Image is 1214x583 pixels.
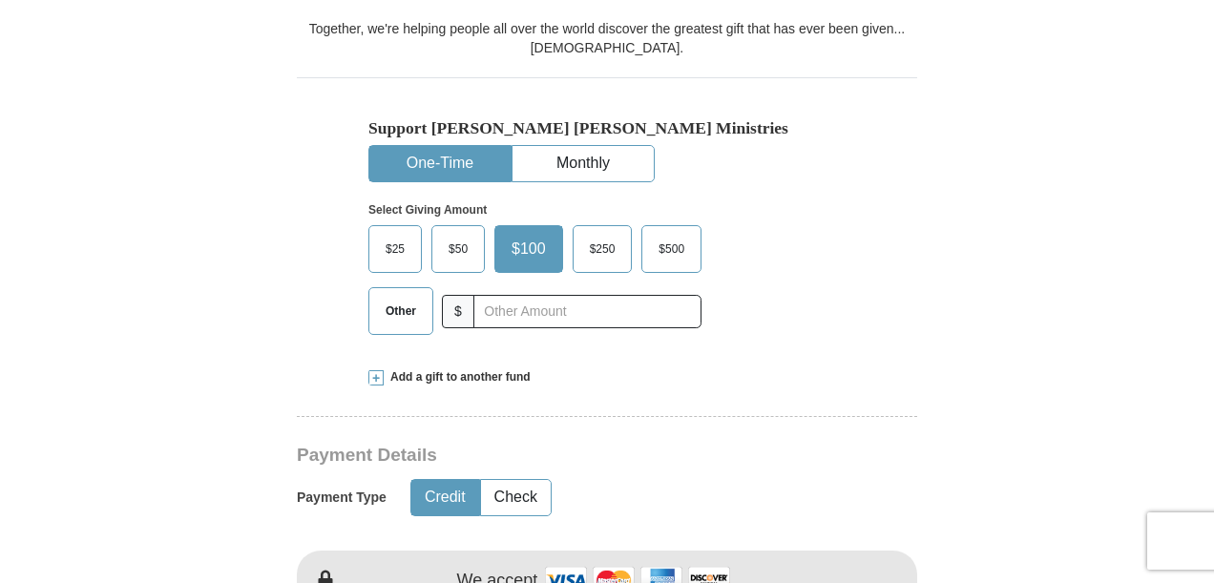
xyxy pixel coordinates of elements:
[297,445,784,467] h3: Payment Details
[384,369,531,385] span: Add a gift to another fund
[369,146,511,181] button: One-Time
[297,489,387,506] h5: Payment Type
[376,297,426,325] span: Other
[439,235,477,263] span: $50
[376,235,414,263] span: $25
[368,118,846,138] h5: Support [PERSON_NAME] [PERSON_NAME] Ministries
[580,235,625,263] span: $250
[481,480,551,515] button: Check
[368,203,487,217] strong: Select Giving Amount
[473,295,701,328] input: Other Amount
[649,235,694,263] span: $500
[411,480,479,515] button: Credit
[502,235,555,263] span: $100
[513,146,654,181] button: Monthly
[297,19,917,57] div: Together, we're helping people all over the world discover the greatest gift that has ever been g...
[442,295,474,328] span: $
